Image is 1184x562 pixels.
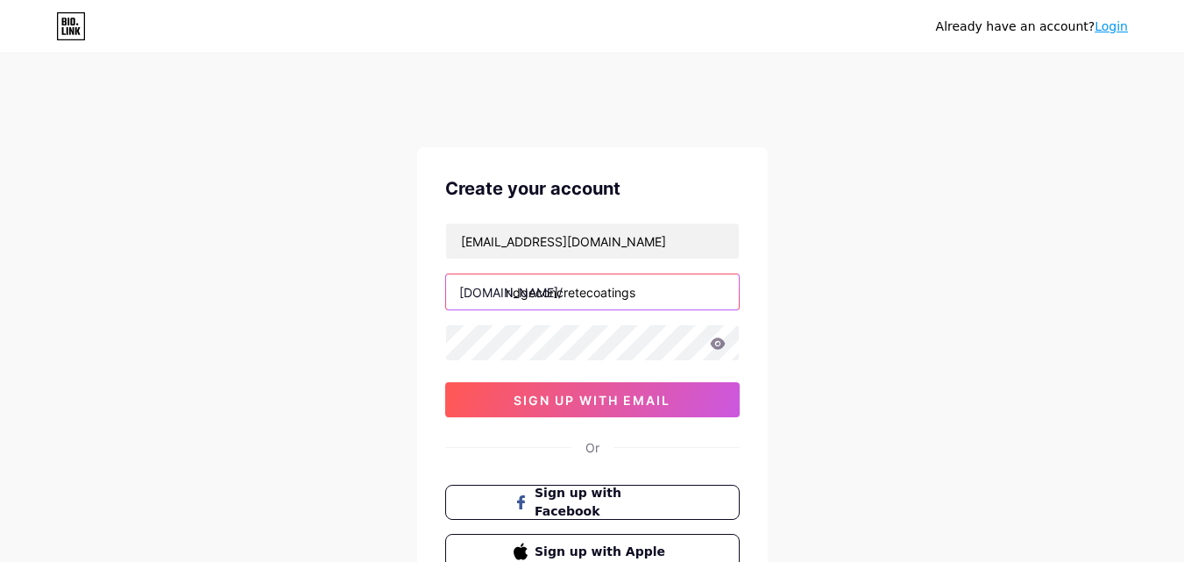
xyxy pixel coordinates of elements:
[535,543,670,561] span: Sign up with Apple
[585,438,599,457] div: Or
[936,18,1128,36] div: Already have an account?
[1095,19,1128,33] a: Login
[445,382,740,417] button: sign up with email
[459,283,563,302] div: [DOMAIN_NAME]/
[445,485,740,520] button: Sign up with Facebook
[535,484,670,521] span: Sign up with Facebook
[514,393,670,408] span: sign up with email
[446,274,739,309] input: username
[446,224,739,259] input: Email
[445,175,740,202] div: Create your account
